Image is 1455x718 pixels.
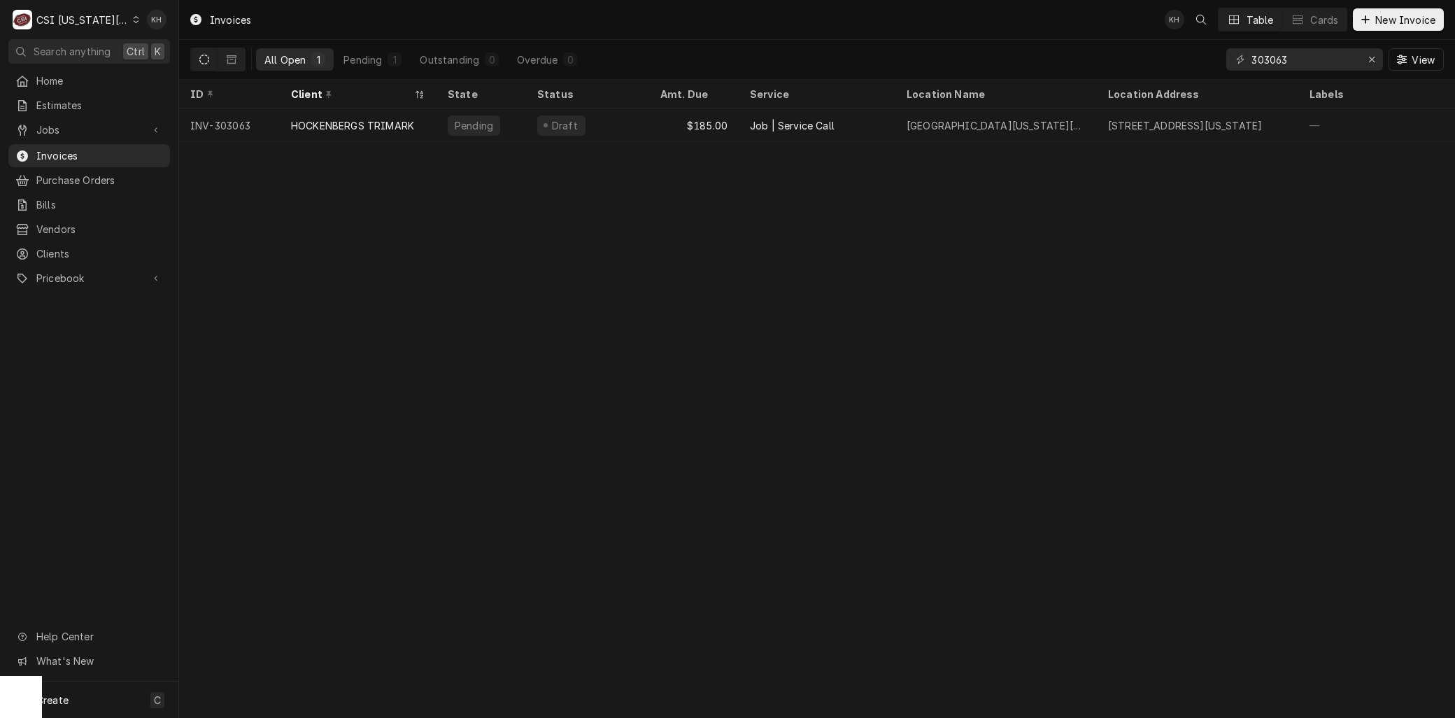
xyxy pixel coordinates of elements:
[36,197,163,212] span: Bills
[750,118,835,133] div: Job | Service Call
[1310,13,1338,27] div: Cards
[448,87,515,101] div: State
[1409,52,1438,67] span: View
[907,118,1086,133] div: [GEOGRAPHIC_DATA][US_STATE][PERSON_NAME]
[13,10,32,29] div: CSI Kansas City's Avatar
[8,218,170,241] a: Vendors
[155,44,161,59] span: K
[36,173,163,188] span: Purchase Orders
[154,693,161,708] span: C
[1247,13,1274,27] div: Table
[1165,10,1184,29] div: Kyley Hunnicutt's Avatar
[36,222,163,237] span: Vendors
[420,52,479,67] div: Outstanding
[8,94,170,117] a: Estimates
[566,52,574,67] div: 0
[1361,48,1383,71] button: Erase input
[36,98,163,113] span: Estimates
[36,122,142,137] span: Jobs
[127,44,145,59] span: Ctrl
[8,267,170,290] a: Go to Pricebook
[190,87,266,101] div: ID
[264,52,306,67] div: All Open
[1165,10,1184,29] div: KH
[8,144,170,167] a: Invoices
[36,73,163,88] span: Home
[36,271,142,286] span: Pricebook
[1190,8,1212,31] button: Open search
[1372,13,1438,27] span: New Invoice
[8,193,170,216] a: Bills
[907,87,1083,101] div: Location Name
[1108,118,1262,133] div: [STREET_ADDRESS][US_STATE]
[8,625,170,648] a: Go to Help Center
[390,52,399,67] div: 1
[550,118,580,133] div: Draft
[34,44,111,59] span: Search anything
[453,118,495,133] div: Pending
[660,87,725,101] div: Amt. Due
[1108,87,1284,101] div: Location Address
[147,10,166,29] div: KH
[517,52,558,67] div: Overdue
[291,87,411,101] div: Client
[343,52,382,67] div: Pending
[36,629,162,644] span: Help Center
[1251,48,1356,71] input: Keyword search
[13,10,32,29] div: C
[1389,48,1444,71] button: View
[147,10,166,29] div: Kyley Hunnicutt's Avatar
[36,694,69,706] span: Create
[179,108,280,142] div: INV-303063
[8,69,170,92] a: Home
[314,52,322,67] div: 1
[649,108,739,142] div: $185.00
[291,118,414,133] div: HOCKENBERGS TRIMARK
[488,52,496,67] div: 0
[750,87,881,101] div: Service
[8,649,170,673] a: Go to What's New
[36,148,163,163] span: Invoices
[1353,8,1444,31] button: New Invoice
[8,39,170,64] button: Search anythingCtrlK
[8,242,170,265] a: Clients
[1309,87,1455,101] div: Labels
[36,654,162,668] span: What's New
[8,118,170,141] a: Go to Jobs
[8,169,170,192] a: Purchase Orders
[537,87,635,101] div: Status
[36,246,163,261] span: Clients
[36,13,129,27] div: CSI [US_STATE][GEOGRAPHIC_DATA]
